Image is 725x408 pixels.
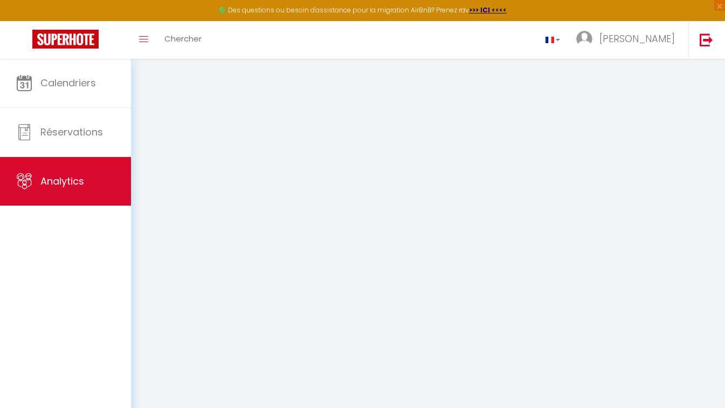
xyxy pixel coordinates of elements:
[599,32,675,45] span: [PERSON_NAME]
[568,21,688,59] a: ... [PERSON_NAME]
[40,174,84,188] span: Analytics
[40,125,103,139] span: Réservations
[469,5,507,15] a: >>> ICI <<<<
[156,21,210,59] a: Chercher
[164,33,202,44] span: Chercher
[40,76,96,90] span: Calendriers
[576,31,592,47] img: ...
[32,30,99,49] img: Super Booking
[700,33,713,46] img: logout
